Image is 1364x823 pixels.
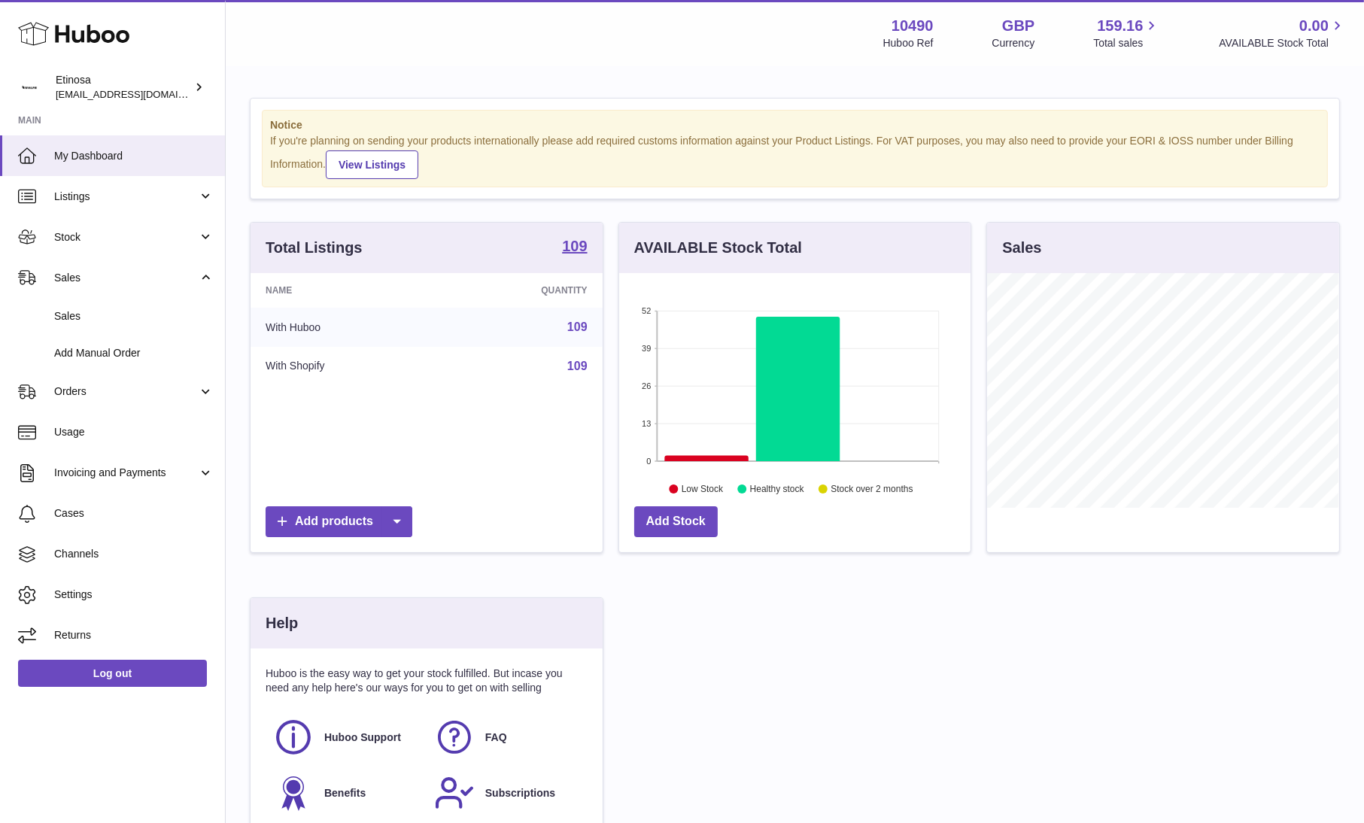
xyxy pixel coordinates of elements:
span: Settings [54,588,214,602]
h3: Total Listings [266,238,363,258]
span: Cases [54,506,214,521]
strong: GBP [1002,16,1034,36]
a: 109 [562,238,587,257]
span: Sales [54,309,214,323]
th: Quantity [440,273,603,308]
span: Huboo Support [324,730,401,745]
text: 13 [642,419,651,428]
a: 109 [567,360,588,372]
span: Usage [54,425,214,439]
span: Orders [54,384,198,399]
span: 159.16 [1097,16,1143,36]
div: Huboo Ref [883,36,934,50]
a: FAQ [434,717,580,758]
a: Add products [266,506,412,537]
h3: Help [266,613,298,633]
text: Low Stock [682,484,724,494]
a: Log out [18,660,207,687]
span: My Dashboard [54,149,214,163]
h3: Sales [1002,238,1041,258]
strong: 10490 [892,16,934,36]
span: Sales [54,271,198,285]
text: 39 [642,344,651,353]
span: Benefits [324,786,366,800]
th: Name [251,273,440,308]
span: AVAILABLE Stock Total [1219,36,1346,50]
span: [EMAIL_ADDRESS][DOMAIN_NAME] [56,88,221,100]
span: Listings [54,190,198,204]
span: Channels [54,547,214,561]
h3: AVAILABLE Stock Total [634,238,802,258]
a: Add Stock [634,506,718,537]
td: With Huboo [251,308,440,347]
strong: Notice [270,118,1320,132]
img: Wolphuk@gmail.com [18,76,41,99]
div: Etinosa [56,73,191,102]
text: 26 [642,381,651,390]
text: Healthy stock [750,484,805,494]
text: 52 [642,306,651,315]
a: 109 [567,320,588,333]
span: Invoicing and Payments [54,466,198,480]
a: Benefits [273,773,419,813]
span: Subscriptions [485,786,555,800]
div: If you're planning on sending your products internationally please add required customs informati... [270,134,1320,179]
a: 159.16 Total sales [1093,16,1160,50]
span: Total sales [1093,36,1160,50]
a: Subscriptions [434,773,580,813]
span: Returns [54,628,214,642]
span: Stock [54,230,198,244]
td: With Shopify [251,347,440,386]
text: Stock over 2 months [831,484,913,494]
span: 0.00 [1299,16,1329,36]
p: Huboo is the easy way to get your stock fulfilled. But incase you need any help here's our ways f... [266,667,588,695]
a: Huboo Support [273,717,419,758]
span: Add Manual Order [54,346,214,360]
strong: 109 [562,238,587,254]
div: Currency [992,36,1035,50]
a: 0.00 AVAILABLE Stock Total [1219,16,1346,50]
span: FAQ [485,730,507,745]
a: View Listings [326,150,418,179]
text: 0 [646,457,651,466]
